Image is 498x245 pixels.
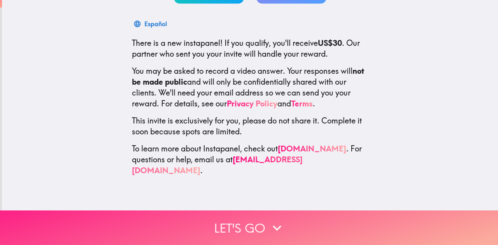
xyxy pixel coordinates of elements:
[318,38,342,48] b: US$30
[132,66,368,109] p: You may be asked to record a video answer. Your responses will and will only be confidentially sh...
[132,38,223,48] span: There is a new instapanel!
[132,38,368,59] p: If you qualify, you'll receive . Our partner who sent you your invite will handle your reward.
[132,155,303,175] a: [EMAIL_ADDRESS][DOMAIN_NAME]
[132,16,170,31] button: Español
[132,66,364,87] b: not be made public
[278,144,346,153] a: [DOMAIN_NAME]
[291,99,313,108] a: Terms
[144,18,167,29] div: Español
[132,143,368,176] p: To learn more about Instapanel, check out . For questions or help, email us at .
[227,99,277,108] a: Privacy Policy
[132,115,368,137] p: This invite is exclusively for you, please do not share it. Complete it soon because spots are li...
